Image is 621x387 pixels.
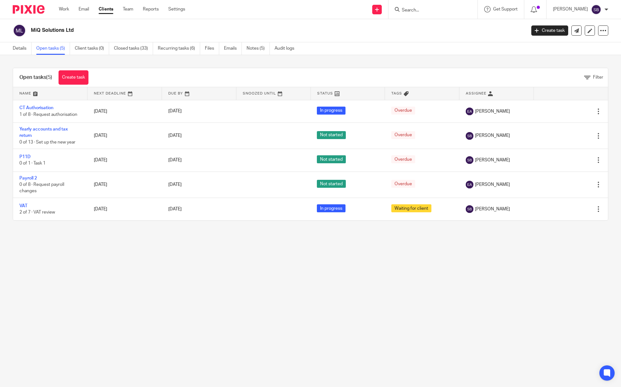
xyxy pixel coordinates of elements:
[19,182,64,193] span: 0 of 8 · Request payroll changes
[466,205,473,213] img: svg%3E
[475,132,510,139] span: [PERSON_NAME]
[13,42,31,55] a: Details
[46,75,52,80] span: (5)
[19,140,75,144] span: 0 of 13 · Set up the new year
[391,180,415,188] span: Overdue
[36,42,70,55] a: Open tasks (5)
[591,4,601,15] img: svg%3E
[19,210,55,215] span: 2 of 7 · VAT review
[87,149,162,172] td: [DATE]
[168,109,182,114] span: [DATE]
[391,155,415,163] span: Overdue
[123,6,133,12] a: Team
[59,70,88,85] a: Create task
[19,204,27,208] a: VAT
[205,42,219,55] a: Files
[317,180,346,188] span: Not started
[224,42,242,55] a: Emails
[19,155,31,159] a: P11D
[143,6,159,12] a: Reports
[391,131,415,139] span: Overdue
[475,157,510,163] span: [PERSON_NAME]
[475,108,510,115] span: [PERSON_NAME]
[99,6,113,12] a: Clients
[466,132,473,140] img: svg%3E
[475,206,510,212] span: [PERSON_NAME]
[87,123,162,149] td: [DATE]
[553,6,588,12] p: [PERSON_NAME]
[275,42,299,55] a: Audit logs
[79,6,89,12] a: Email
[19,176,37,180] a: Payroll 2
[19,112,77,117] span: 1 of 8 · Request authorisation
[59,6,69,12] a: Work
[466,181,473,188] img: svg%3E
[168,207,182,211] span: [DATE]
[87,198,162,221] td: [DATE]
[401,8,458,13] input: Search
[31,27,423,34] h2: MiQ Solutions Ltd
[593,75,603,80] span: Filter
[247,42,270,55] a: Notes (5)
[87,100,162,123] td: [DATE]
[168,182,182,187] span: [DATE]
[317,107,345,115] span: In progress
[391,92,402,95] span: Tags
[19,127,68,138] a: Yearly accounts and tax return
[19,74,52,81] h1: Open tasks
[317,92,333,95] span: Status
[158,42,200,55] a: Recurring tasks (6)
[19,161,45,165] span: 0 of 1 · Task 1
[168,6,185,12] a: Settings
[13,5,45,14] img: Pixie
[168,158,182,162] span: [DATE]
[19,106,53,110] a: CT Authorisation
[243,92,276,95] span: Snoozed Until
[75,42,109,55] a: Client tasks (0)
[391,107,415,115] span: Overdue
[531,25,568,36] a: Create task
[466,108,473,115] img: svg%3E
[317,155,346,163] span: Not started
[317,204,345,212] span: In progress
[475,181,510,188] span: [PERSON_NAME]
[391,204,431,212] span: Waiting for client
[466,156,473,164] img: svg%3E
[13,24,26,37] img: svg%3E
[114,42,153,55] a: Closed tasks (33)
[87,172,162,198] td: [DATE]
[317,131,346,139] span: Not started
[493,7,518,11] span: Get Support
[168,133,182,138] span: [DATE]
